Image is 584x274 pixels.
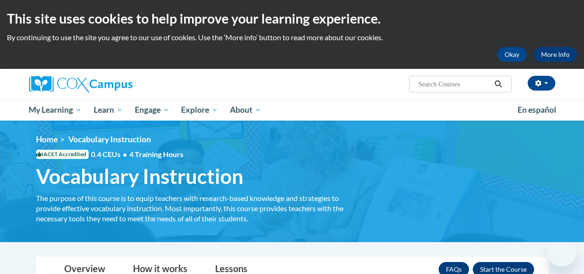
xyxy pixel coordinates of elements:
[29,104,82,116] span: My Learning
[224,99,267,121] a: About
[29,76,132,92] img: Cox Campus
[534,47,577,62] a: More Info
[36,134,58,144] a: Home
[36,193,355,224] div: The purpose of this course is to equip teachers with research-based knowledge and strategies to p...
[175,99,224,121] a: Explore
[417,79,491,90] input: Search Courses
[36,164,243,189] span: Vocabulary Instruction
[547,237,577,267] iframe: Button to launch messaging window
[181,104,218,116] span: Explore
[497,47,527,62] button: Okay
[512,100,562,120] a: En español
[23,99,88,121] a: My Learning
[36,150,89,159] span: IACET Accredited
[91,149,183,159] span: 0.4 CEUs
[7,9,577,28] h2: This site uses cookies to help improve your learning experience.
[29,76,195,92] a: Cox Campus
[491,79,505,90] button: Search
[88,99,129,121] a: Learn
[68,134,151,144] span: Vocabulary Instruction
[123,150,127,158] span: •
[518,105,556,115] span: En español
[7,32,577,43] p: By continuing to use the site you agree to our use of cookies. Use the ‘More info’ button to read...
[129,150,183,158] span: 4 Training Hours
[129,99,175,121] a: Engage
[22,99,562,121] div: Main menu
[94,104,123,116] span: Learn
[528,76,555,91] button: Account Settings
[135,104,169,116] span: Engage
[230,104,261,116] span: About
